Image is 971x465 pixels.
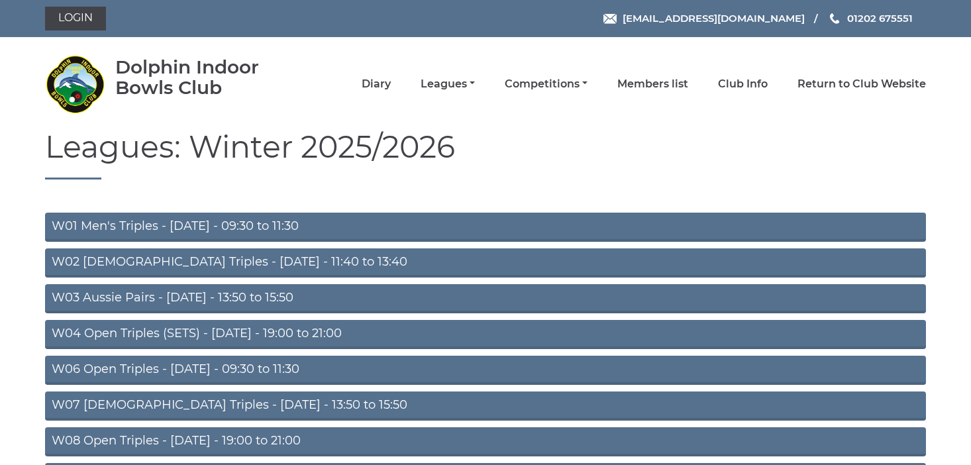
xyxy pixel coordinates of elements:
img: Phone us [830,13,839,24]
img: Dolphin Indoor Bowls Club [45,54,105,114]
a: Club Info [718,77,768,91]
div: Dolphin Indoor Bowls Club [115,57,297,98]
a: Leagues [421,77,475,91]
a: W03 Aussie Pairs - [DATE] - 13:50 to 15:50 [45,284,926,313]
a: Competitions [505,77,588,91]
a: Login [45,7,106,30]
img: Email [603,14,617,24]
a: W01 Men's Triples - [DATE] - 09:30 to 11:30 [45,213,926,242]
a: Diary [362,77,391,91]
a: Return to Club Website [797,77,926,91]
a: W08 Open Triples - [DATE] - 19:00 to 21:00 [45,427,926,456]
a: Email [EMAIL_ADDRESS][DOMAIN_NAME] [603,11,805,26]
a: W04 Open Triples (SETS) - [DATE] - 19:00 to 21:00 [45,320,926,349]
a: W07 [DEMOGRAPHIC_DATA] Triples - [DATE] - 13:50 to 15:50 [45,391,926,421]
h1: Leagues: Winter 2025/2026 [45,130,926,180]
a: W02 [DEMOGRAPHIC_DATA] Triples - [DATE] - 11:40 to 13:40 [45,248,926,278]
span: 01202 675551 [847,12,913,25]
a: Members list [617,77,688,91]
a: W06 Open Triples - [DATE] - 09:30 to 11:30 [45,356,926,385]
a: Phone us 01202 675551 [828,11,913,26]
span: [EMAIL_ADDRESS][DOMAIN_NAME] [623,12,805,25]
